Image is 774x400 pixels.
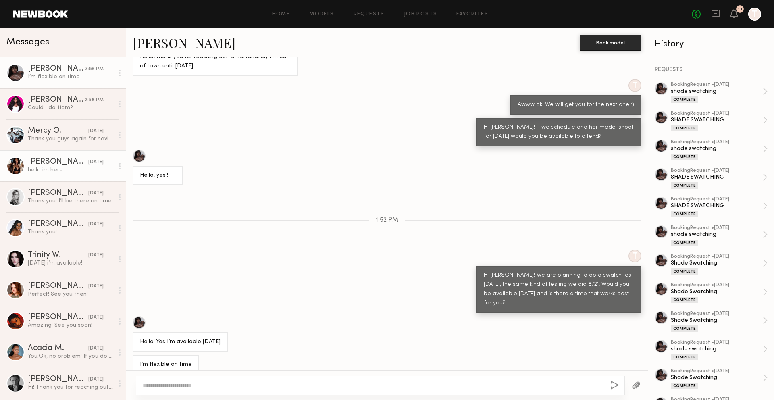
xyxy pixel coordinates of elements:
[376,217,398,224] span: 1:52 PM
[88,158,104,166] div: [DATE]
[28,313,88,321] div: [PERSON_NAME]
[671,197,768,217] a: bookingRequest •[DATE]SHADE SWATCHINGComplete
[28,158,88,166] div: [PERSON_NAME]
[28,220,88,228] div: [PERSON_NAME]
[309,12,334,17] a: Models
[671,116,763,124] div: SHADE SWATCHING
[140,337,221,347] div: Hello! Yes I’m available [DATE]
[28,65,85,73] div: [PERSON_NAME]
[88,376,104,383] div: [DATE]
[85,96,104,104] div: 2:58 PM
[671,283,768,303] a: bookingRequest •[DATE]Shade SwatchingComplete
[671,140,768,160] a: bookingRequest •[DATE]shade swatchingComplete
[671,311,768,332] a: bookingRequest •[DATE]Shade SwatchingComplete
[28,197,114,205] div: Thank you! I’ll be there on time
[671,202,763,210] div: SHADE SWATCHING
[28,282,88,290] div: [PERSON_NAME]
[28,290,114,298] div: Perfect! See you then!
[88,314,104,321] div: [DATE]
[28,104,114,112] div: Could I do 11am?
[748,8,761,21] a: T
[671,87,763,95] div: shade swatching
[28,251,88,259] div: Trinity W.
[671,268,698,275] div: Complete
[671,211,698,217] div: Complete
[6,37,49,47] span: Messages
[484,271,634,308] div: Hi [PERSON_NAME]! We are planning to do a swatch test [DATE], the same kind of testing we did 8/2...
[671,325,698,332] div: Complete
[671,125,698,131] div: Complete
[456,12,488,17] a: Favorites
[671,173,763,181] div: SHADE SWATCHING
[671,354,698,360] div: Complete
[671,297,698,303] div: Complete
[671,254,763,259] div: booking Request • [DATE]
[28,189,88,197] div: [PERSON_NAME]
[671,96,698,103] div: Complete
[671,82,768,103] a: bookingRequest •[DATE]shade swatchingComplete
[88,252,104,259] div: [DATE]
[28,73,114,81] div: I’m flexible on time
[580,39,641,46] a: Book model
[671,369,763,374] div: booking Request • [DATE]
[671,182,698,189] div: Complete
[140,360,192,369] div: I’m flexible on time
[671,340,763,345] div: booking Request • [DATE]
[404,12,437,17] a: Job Posts
[272,12,290,17] a: Home
[671,383,698,389] div: Complete
[28,228,114,236] div: Thank you!
[88,283,104,290] div: [DATE]
[671,145,763,152] div: shade swatching
[28,352,114,360] div: You: Ok, no problem! If you do 2:30, we could do that also. Or I can let you know about the next ...
[655,40,768,49] div: History
[671,82,763,87] div: booking Request • [DATE]
[671,369,768,389] a: bookingRequest •[DATE]Shade SwatchingComplete
[484,123,634,142] div: Hi [PERSON_NAME]! If we schedule another model shoot for [DATE] would you be available to attend?
[88,221,104,228] div: [DATE]
[671,317,763,324] div: Shade Swatching
[140,52,290,71] div: Hello, thank you for reaching out! Unfortunately I’m out of town until [DATE]
[671,283,763,288] div: booking Request • [DATE]
[88,127,104,135] div: [DATE]
[28,127,88,135] div: Mercy O.
[28,259,114,267] div: [DATE] i’m available!
[28,321,114,329] div: Amazing! See you soon!
[671,340,768,360] a: bookingRequest •[DATE]shade swatchingComplete
[28,135,114,143] div: Thank you guys again for having me. 😊🙏🏿
[671,345,763,353] div: shade swatching
[28,383,114,391] div: Hi! Thank you for reaching out. Is this a paid gig? If so, could you please share your rate?
[655,67,768,73] div: REQUESTS
[671,154,698,160] div: Complete
[671,140,763,145] div: booking Request • [DATE]
[671,225,763,231] div: booking Request • [DATE]
[28,375,88,383] div: [PERSON_NAME]
[28,96,85,104] div: [PERSON_NAME]
[580,35,641,51] button: Book model
[671,259,763,267] div: Shade Swatching
[738,7,742,12] div: 13
[85,65,104,73] div: 3:56 PM
[671,168,763,173] div: booking Request • [DATE]
[140,171,175,180] div: Hello, yes!!
[671,111,768,131] a: bookingRequest •[DATE]SHADE SWATCHINGComplete
[671,111,763,116] div: booking Request • [DATE]
[671,254,768,275] a: bookingRequest •[DATE]Shade SwatchingComplete
[518,100,634,110] div: Awww ok! We will get you for the next one :)
[671,374,763,381] div: Shade Swatching
[133,34,235,51] a: [PERSON_NAME]
[28,166,114,174] div: hello im here
[671,311,763,317] div: booking Request • [DATE]
[671,168,768,189] a: bookingRequest •[DATE]SHADE SWATCHINGComplete
[88,345,104,352] div: [DATE]
[671,197,763,202] div: booking Request • [DATE]
[671,225,768,246] a: bookingRequest •[DATE]shade swatchingComplete
[671,288,763,296] div: Shade Swatching
[354,12,385,17] a: Requests
[671,231,763,238] div: shade swatching
[28,344,88,352] div: Acacia M.
[88,190,104,197] div: [DATE]
[671,240,698,246] div: Complete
